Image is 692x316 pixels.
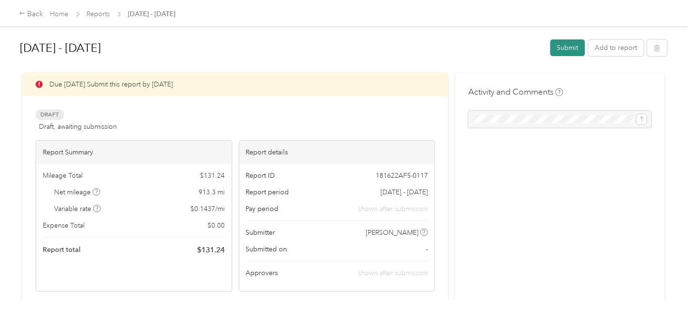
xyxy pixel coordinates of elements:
span: Submitter [246,228,275,238]
button: Submit [550,39,585,56]
span: Report total [43,245,81,255]
span: Net mileage [55,187,101,197]
h1: Sep 16 - 30, 2025 [20,37,544,59]
span: shown after submission [358,204,428,214]
a: Home [50,10,69,18]
span: Mileage Total [43,171,83,181]
span: 181622AF5-0117 [376,171,428,181]
span: Pay period [246,204,279,214]
span: Expense Total [43,220,85,230]
a: Reports [87,10,110,18]
div: Report details [239,141,435,164]
span: [PERSON_NAME] [366,228,419,238]
h4: Activity and Comments [468,86,563,98]
span: Report ID [246,171,275,181]
span: [DATE] - [DATE] [128,9,176,19]
span: $ 131.24 [198,244,225,256]
span: Draft, awaiting submission [39,122,117,132]
span: $ 0.1437 / mi [191,204,225,214]
span: shown after submission [358,269,428,277]
span: $ 0.00 [208,220,225,230]
span: Report period [246,187,289,197]
div: Report Summary [36,141,232,164]
div: Back [19,9,44,20]
iframe: Everlance-gr Chat Button Frame [639,263,692,316]
span: $ 131.24 [200,171,225,181]
button: Add to report [588,39,644,56]
span: Draft [36,109,64,120]
div: Due [DATE]. Submit this report by [DATE] [22,73,448,96]
span: 913.3 mi [199,187,225,197]
span: - [426,244,428,254]
span: [DATE] - [DATE] [380,187,428,197]
span: Approvers [246,268,278,278]
span: Submitted on [246,244,287,254]
span: Variable rate [55,204,101,214]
